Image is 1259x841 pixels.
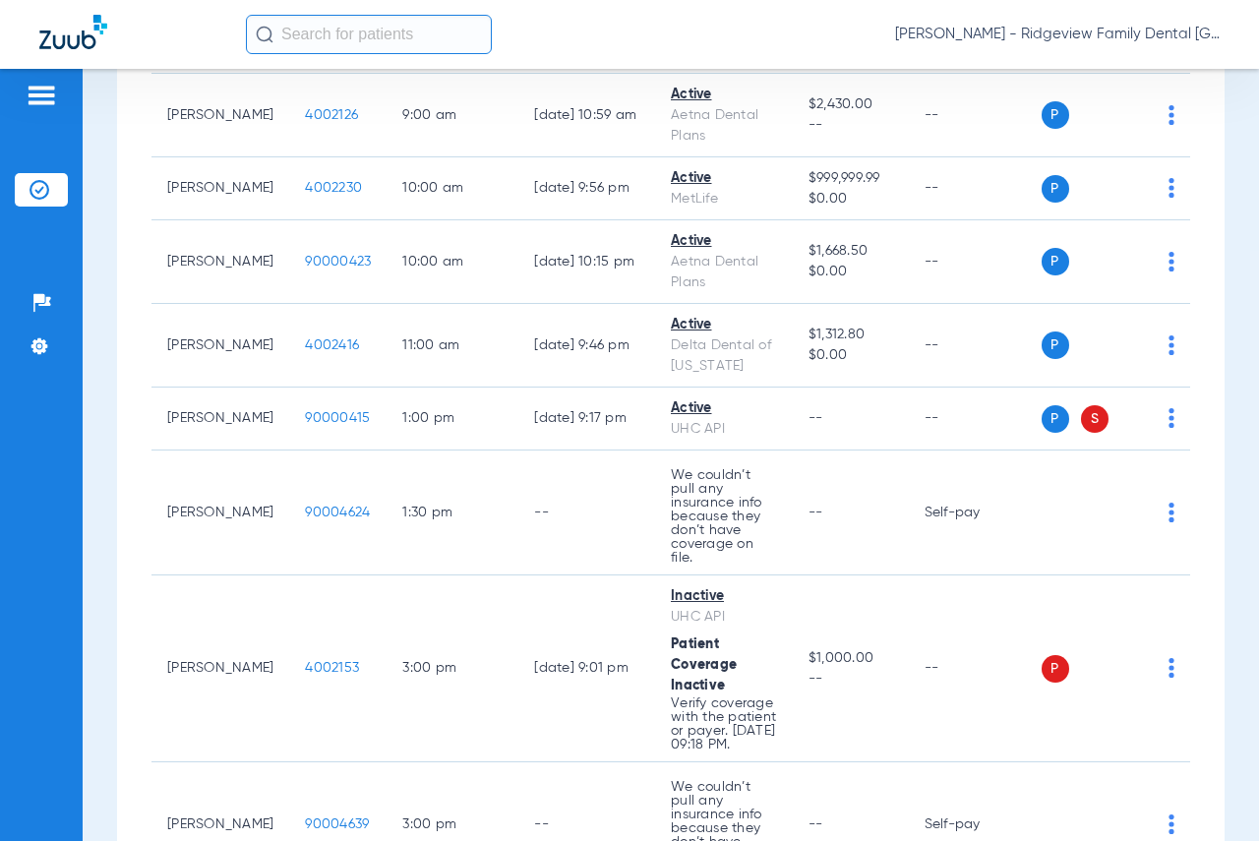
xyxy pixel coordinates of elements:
span: -- [809,115,893,136]
span: P [1042,248,1069,275]
td: -- [518,451,655,575]
span: 90000415 [305,411,370,425]
span: P [1042,655,1069,683]
td: 11:00 AM [387,304,518,388]
div: Active [671,398,777,419]
span: 4002153 [305,661,359,675]
img: group-dot-blue.svg [1169,503,1174,522]
td: [DATE] 9:17 PM [518,388,655,451]
img: group-dot-blue.svg [1169,252,1174,271]
span: $0.00 [809,345,893,366]
div: UHC API [671,607,777,628]
span: 4002416 [305,338,359,352]
span: $1,312.80 [809,325,893,345]
td: [DATE] 9:01 PM [518,575,655,762]
td: -- [909,304,1042,388]
span: [PERSON_NAME] - Ridgeview Family Dental [GEOGRAPHIC_DATA] [895,25,1220,44]
div: Aetna Dental Plans [671,252,777,293]
td: [PERSON_NAME] [151,157,289,220]
td: -- [909,388,1042,451]
span: 90004624 [305,506,370,519]
div: MetLife [671,189,777,210]
p: We couldn’t pull any insurance info because they don’t have coverage on file. [671,468,777,565]
td: [PERSON_NAME] [151,388,289,451]
td: -- [909,74,1042,157]
td: [DATE] 10:59 AM [518,74,655,157]
td: [DATE] 9:56 PM [518,157,655,220]
span: 90000423 [305,255,371,269]
td: 9:00 AM [387,74,518,157]
span: $1,000.00 [809,648,893,669]
td: Self-pay [909,451,1042,575]
span: P [1042,101,1069,129]
img: hamburger-icon [26,84,57,107]
td: [DATE] 9:46 PM [518,304,655,388]
span: $1,668.50 [809,241,893,262]
span: P [1042,405,1069,433]
span: -- [809,506,823,519]
span: 4002126 [305,108,358,122]
div: Delta Dental of [US_STATE] [671,335,777,377]
span: $0.00 [809,189,893,210]
span: $0.00 [809,262,893,282]
td: [PERSON_NAME] [151,575,289,762]
span: 4002230 [305,181,362,195]
p: Verify coverage with the patient or payer. [DATE] 09:18 PM. [671,696,777,751]
td: 1:30 PM [387,451,518,575]
div: Active [671,315,777,335]
span: $2,430.00 [809,94,893,115]
iframe: Chat Widget [1161,747,1259,841]
span: $999,999.99 [809,168,893,189]
div: Aetna Dental Plans [671,105,777,147]
td: 10:00 AM [387,157,518,220]
span: -- [809,411,823,425]
td: -- [909,220,1042,304]
span: 90004639 [305,817,369,831]
td: [PERSON_NAME] [151,74,289,157]
td: 1:00 PM [387,388,518,451]
img: group-dot-blue.svg [1169,105,1174,125]
td: [DATE] 10:15 PM [518,220,655,304]
span: Patient Coverage Inactive [671,637,737,692]
div: UHC API [671,419,777,440]
td: -- [909,575,1042,762]
img: Search Icon [256,26,273,43]
span: P [1042,331,1069,359]
img: Zuub Logo [39,15,107,49]
div: Active [671,168,777,189]
td: [PERSON_NAME] [151,451,289,575]
img: group-dot-blue.svg [1169,408,1174,428]
img: group-dot-blue.svg [1169,335,1174,355]
img: group-dot-blue.svg [1169,178,1174,198]
img: group-dot-blue.svg [1169,658,1174,678]
span: -- [809,669,893,690]
input: Search for patients [246,15,492,54]
td: -- [909,157,1042,220]
span: S [1081,405,1109,433]
div: Active [671,85,777,105]
td: 3:00 PM [387,575,518,762]
span: -- [809,817,823,831]
div: Inactive [671,586,777,607]
td: 10:00 AM [387,220,518,304]
div: Active [671,231,777,252]
td: [PERSON_NAME] [151,304,289,388]
span: P [1042,175,1069,203]
td: [PERSON_NAME] [151,220,289,304]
